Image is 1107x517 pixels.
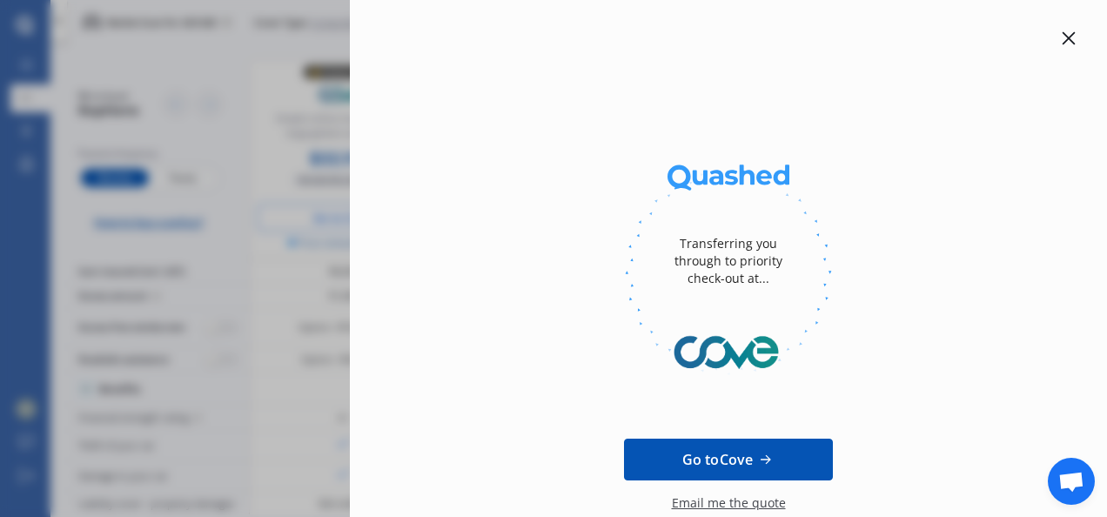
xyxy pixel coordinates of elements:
div: Open chat [1048,458,1095,505]
span: Go to Cove [682,449,753,470]
div: Transferring you through to priority check-out at... [659,209,798,313]
img: Cove.webp [625,313,832,392]
a: Go toCove [624,439,833,480]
